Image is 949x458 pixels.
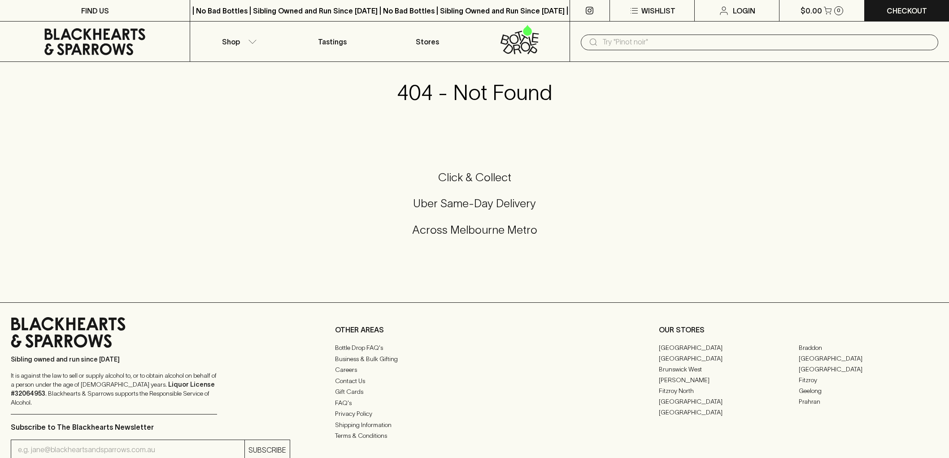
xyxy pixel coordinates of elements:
a: [GEOGRAPHIC_DATA] [659,396,798,407]
p: 0 [837,8,840,13]
p: Tastings [318,36,347,47]
a: Contact Us [335,375,614,386]
a: Tastings [285,22,380,61]
a: Prahran [799,396,938,407]
p: $0.00 [801,5,822,16]
p: OTHER AREAS [335,324,614,335]
a: Gift Cards [335,387,614,397]
h3: 404 - Not Found [397,80,552,105]
a: [GEOGRAPHIC_DATA] [659,342,798,353]
p: Shop [222,36,240,47]
a: [PERSON_NAME] [659,375,798,385]
a: Business & Bulk Gifting [335,353,614,364]
a: Geelong [799,385,938,396]
a: [GEOGRAPHIC_DATA] [659,407,798,418]
a: Fitzroy [799,375,938,385]
p: SUBSCRIBE [248,445,286,455]
a: Bottle Drop FAQ's [335,343,614,353]
input: e.g. jane@blackheartsandsparrows.com.au [18,443,244,457]
p: OUR STORES [659,324,938,335]
a: [GEOGRAPHIC_DATA] [799,364,938,375]
p: Subscribe to The Blackhearts Newsletter [11,422,290,432]
p: Stores [416,36,439,47]
a: Terms & Conditions [335,431,614,441]
a: [GEOGRAPHIC_DATA] [659,353,798,364]
a: Stores [380,22,474,61]
p: Checkout [887,5,927,16]
a: Braddon [799,342,938,353]
h5: Uber Same-Day Delivery [11,196,938,211]
a: Fitzroy North [659,385,798,396]
p: FIND US [81,5,109,16]
h5: Click & Collect [11,170,938,185]
div: Call to action block [11,134,938,284]
a: [GEOGRAPHIC_DATA] [799,353,938,364]
a: Shipping Information [335,419,614,430]
a: Privacy Policy [335,409,614,419]
input: Try "Pinot noir" [602,35,931,49]
p: Sibling owned and run since [DATE] [11,355,217,364]
h5: Across Melbourne Metro [11,222,938,237]
p: It is against the law to sell or supply alcohol to, or to obtain alcohol on behalf of a person un... [11,371,217,407]
p: Login [733,5,755,16]
a: FAQ's [335,397,614,408]
p: Wishlist [641,5,675,16]
button: Shop [190,22,285,61]
a: Careers [335,365,614,375]
a: Brunswick West [659,364,798,375]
